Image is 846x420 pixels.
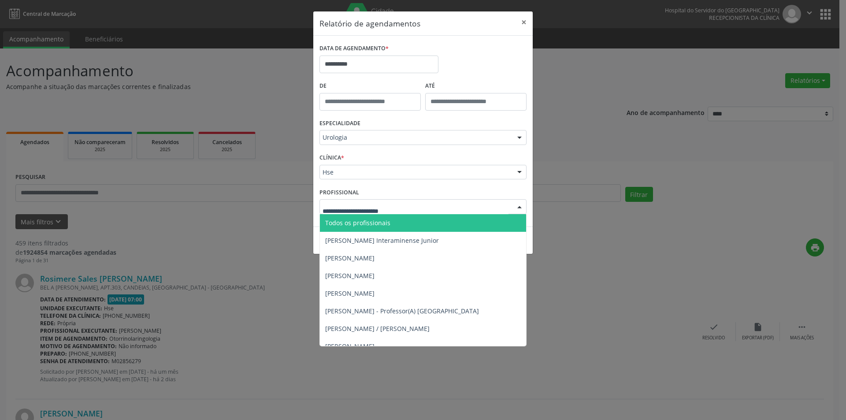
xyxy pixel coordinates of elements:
[325,236,439,245] span: [PERSON_NAME] Interaminense Junior
[325,307,479,315] span: [PERSON_NAME] - Professor(A) [GEOGRAPHIC_DATA]
[325,289,375,297] span: [PERSON_NAME]
[325,342,375,350] span: [PERSON_NAME]
[325,254,375,262] span: [PERSON_NAME]
[425,79,527,93] label: ATÉ
[319,117,360,130] label: ESPECIALIDADE
[325,271,375,280] span: [PERSON_NAME]
[515,11,533,33] button: Close
[325,219,390,227] span: Todos os profissionais
[319,18,420,29] h5: Relatório de agendamentos
[319,42,389,56] label: DATA DE AGENDAMENTO
[323,168,508,177] span: Hse
[319,79,421,93] label: De
[319,186,359,199] label: PROFISSIONAL
[323,133,508,142] span: Urologia
[319,151,344,165] label: CLÍNICA
[325,324,430,333] span: [PERSON_NAME] / [PERSON_NAME]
